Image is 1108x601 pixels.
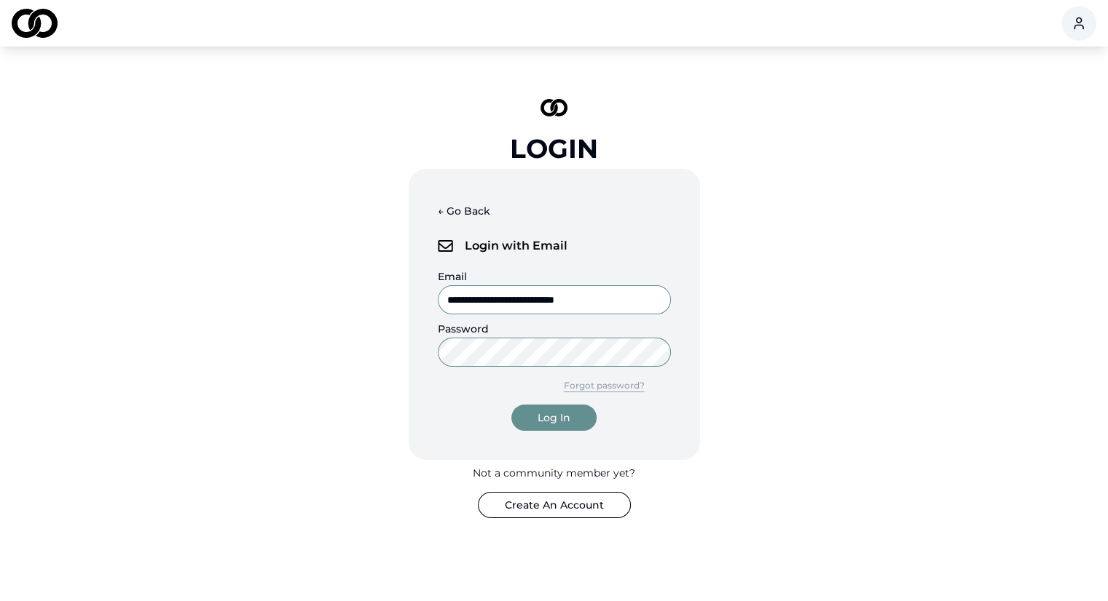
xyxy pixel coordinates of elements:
[541,99,568,116] img: logo
[510,134,598,163] div: Login
[438,240,453,252] img: logo
[438,230,671,262] div: Login with Email
[538,410,570,425] div: Log In
[438,198,490,224] button: ← Go Back
[478,492,631,518] button: Create An Account
[438,270,467,283] label: Email
[438,322,489,335] label: Password
[473,466,635,480] div: Not a community member yet?
[511,405,597,431] button: Log In
[12,9,58,38] img: logo
[538,373,671,399] button: Forgot password?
